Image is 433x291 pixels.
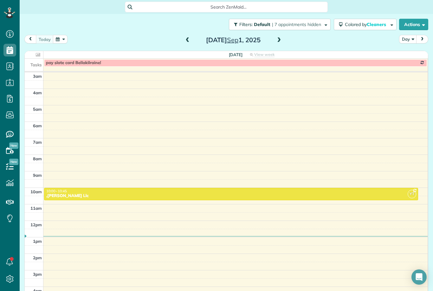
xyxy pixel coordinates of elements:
span: Default [254,22,271,27]
span: Filters: [239,22,253,27]
button: Colored byCleaners [334,19,397,30]
span: 6am [33,123,42,128]
span: Sep [227,36,238,44]
span: Cleaners [367,22,387,27]
button: Actions [399,19,428,30]
span: YT [408,190,416,198]
span: 4am [33,90,42,95]
button: next [416,35,428,43]
a: Filters: Default | 7 appointments hidden [226,19,331,30]
span: [DATE] [229,52,242,57]
div: ,[PERSON_NAME] Llc [46,193,416,199]
span: | 7 appointments hidden [272,22,321,27]
span: 10am [30,189,42,194]
span: 9am [33,173,42,178]
span: 8am [33,156,42,161]
span: New [9,159,18,165]
button: Filters: Default | 7 appointments hidden [229,19,331,30]
span: 12pm [30,222,42,227]
button: today [36,35,54,43]
span: pay slate card Bellakilraine! [46,60,101,65]
div: Open Intercom Messenger [411,269,427,285]
button: Day [399,35,417,43]
span: Colored by [345,22,388,27]
span: 3am [33,74,42,79]
span: 10:00 - 10:45 [46,189,67,193]
span: New [9,142,18,149]
button: prev [24,35,36,43]
span: View week [254,52,275,57]
span: 7am [33,140,42,145]
span: 1pm [33,239,42,244]
h2: [DATE] 1, 2025 [194,36,273,43]
span: 5am [33,107,42,112]
span: 3pm [33,272,42,277]
span: 2pm [33,255,42,260]
span: 11am [30,206,42,211]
